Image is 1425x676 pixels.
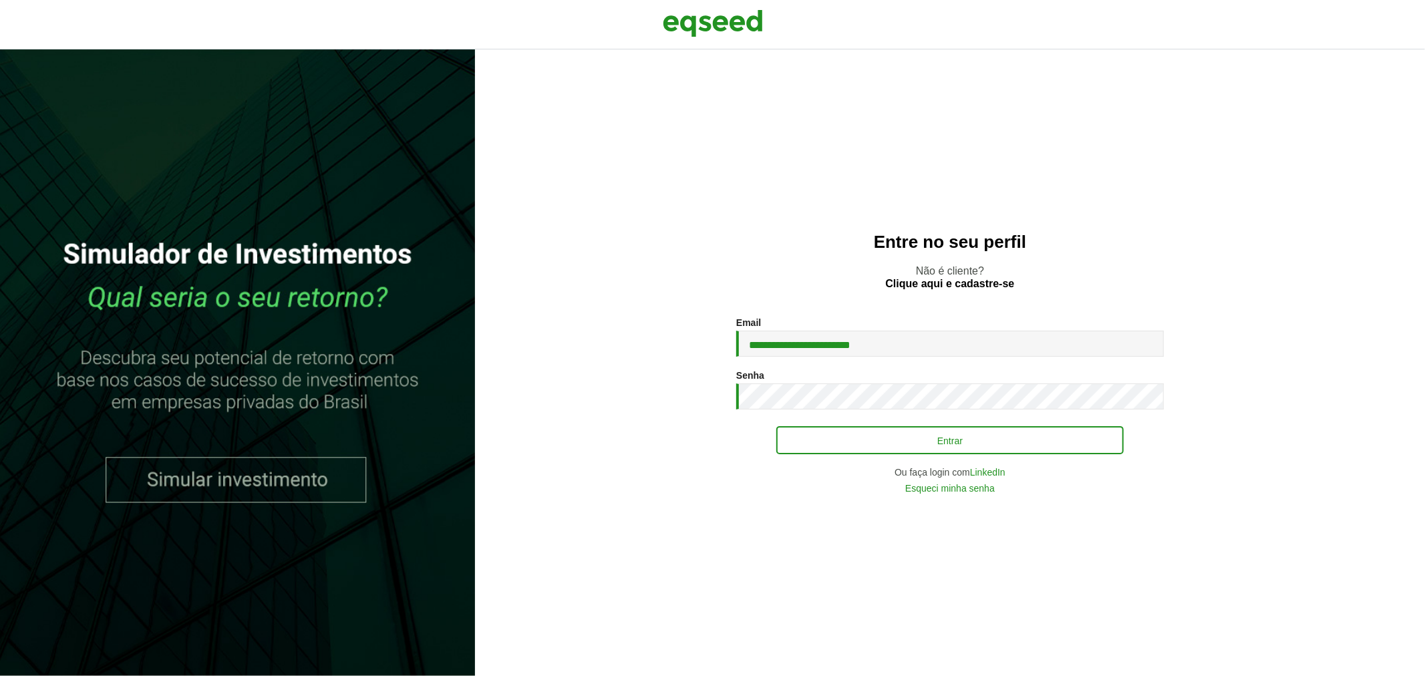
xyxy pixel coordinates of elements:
button: Entrar [776,426,1124,454]
a: LinkedIn [970,468,1005,477]
a: Clique aqui e cadastre-se [886,279,1015,289]
div: Ou faça login com [736,468,1164,477]
label: Email [736,318,761,327]
p: Não é cliente? [502,265,1398,290]
a: Esqueci minha senha [905,484,995,493]
label: Senha [736,371,764,380]
h2: Entre no seu perfil [502,232,1398,252]
img: EqSeed Logo [663,7,763,40]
